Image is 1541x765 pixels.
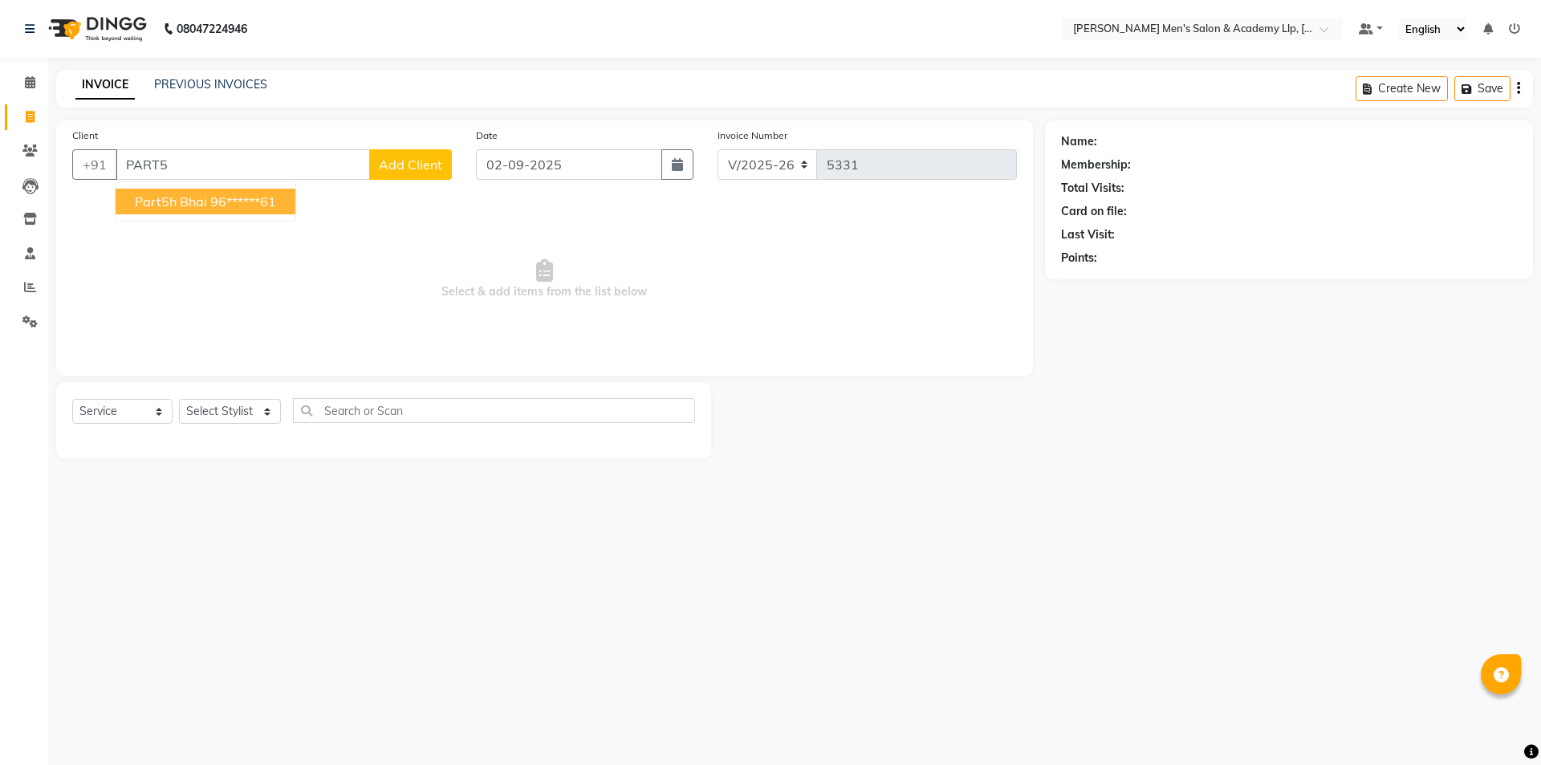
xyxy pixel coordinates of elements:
iframe: chat widget [1474,701,1525,749]
button: Create New [1356,76,1448,101]
a: PREVIOUS INVOICES [154,77,267,92]
button: Add Client [369,149,452,180]
div: Total Visits: [1061,180,1124,197]
div: Last Visit: [1061,226,1115,243]
span: Select & add items from the list below [72,199,1017,360]
input: Search by Name/Mobile/Email/Code [116,149,370,180]
div: Card on file: [1061,203,1127,220]
span: part5h bhai [135,193,207,210]
button: Save [1454,76,1511,101]
div: Points: [1061,250,1097,267]
span: Add Client [379,157,442,173]
button: +91 [72,149,117,180]
img: logo [41,6,151,51]
div: Membership: [1061,157,1131,173]
b: 08047224946 [177,6,247,51]
label: Client [72,128,98,143]
label: Invoice Number [718,128,787,143]
input: Search or Scan [293,398,695,423]
a: INVOICE [75,71,135,100]
label: Date [476,128,498,143]
div: Name: [1061,133,1097,150]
